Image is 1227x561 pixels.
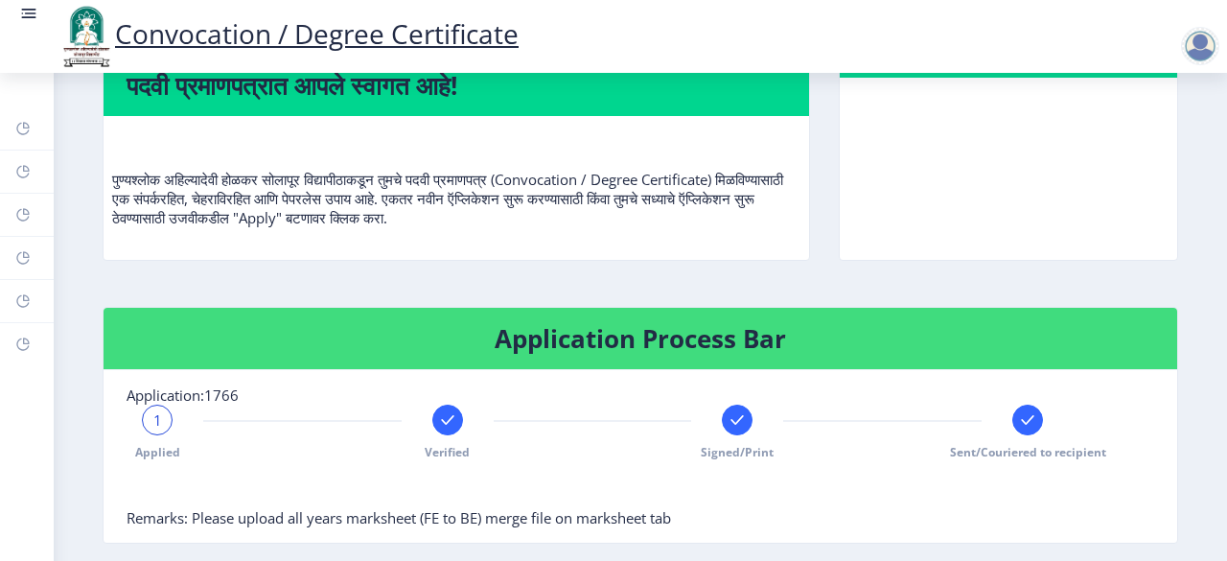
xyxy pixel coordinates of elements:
span: 1 [153,410,162,430]
span: Application:1766 [127,386,239,405]
a: Convocation / Degree Certificate [58,15,519,52]
span: Verified [425,444,470,460]
span: Remarks: Please upload all years marksheet (FE to BE) merge file on marksheet tab [127,508,671,527]
span: Signed/Print [701,444,774,460]
img: logo [58,4,115,69]
span: Applied [135,444,180,460]
span: Sent/Couriered to recipient [950,444,1106,460]
h4: Welcome to Convocation / Degree Certificate! पदवी प्रमाणपत्रात आपले स्वागत आहे! [127,39,786,101]
p: पुण्यश्लोक अहिल्यादेवी होळकर सोलापूर विद्यापीठाकडून तुमचे पदवी प्रमाणपत्र (Convocation / Degree C... [112,131,800,227]
h4: Application Process Bar [127,323,1154,354]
